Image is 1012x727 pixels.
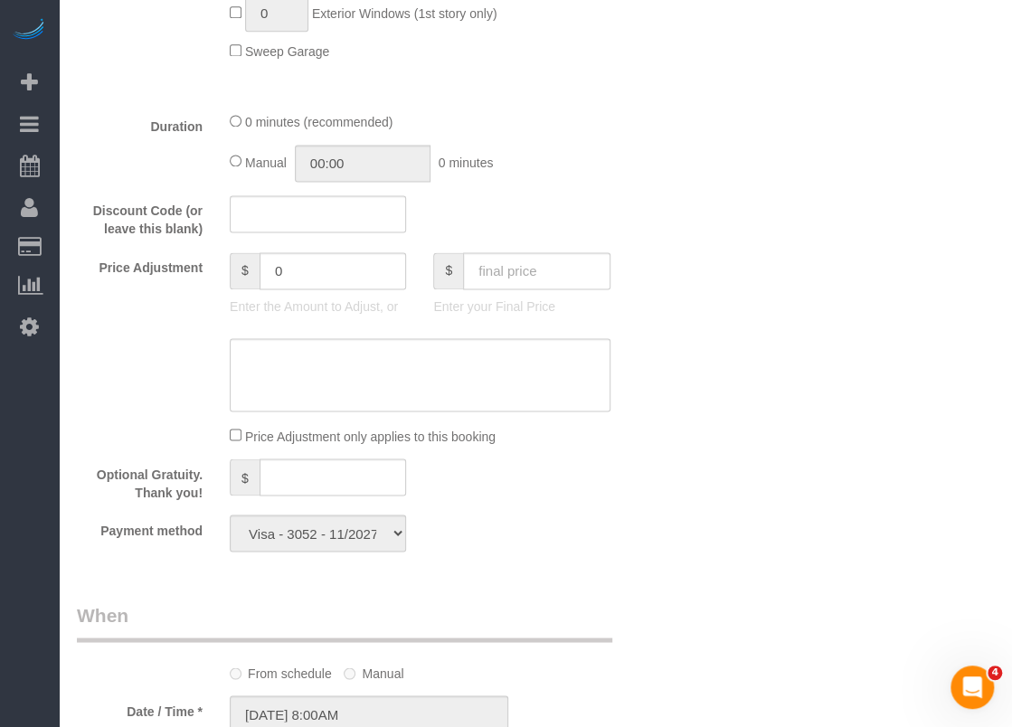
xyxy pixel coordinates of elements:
[439,155,494,169] span: 0 minutes
[951,666,994,709] iframe: Intercom live chat
[63,458,216,501] label: Optional Gratuity. Thank you!
[230,252,260,289] span: $
[463,252,610,289] input: final price
[230,458,260,496] span: $
[63,195,216,238] label: Discount Code (or leave this blank)
[230,657,332,682] label: From schedule
[77,601,612,642] legend: When
[245,44,329,59] span: Sweep Garage
[433,252,463,289] span: $
[63,111,216,136] label: Duration
[344,657,403,682] label: Manual
[11,18,47,43] img: Automaid Logo
[344,667,355,679] input: Manual
[312,6,497,21] span: Exterior Windows (1st story only)
[245,429,496,443] span: Price Adjustment only applies to this booking
[63,252,216,277] label: Price Adjustment
[63,695,216,720] label: Date / Time *
[245,155,287,169] span: Manual
[230,667,241,679] input: From schedule
[63,515,216,539] label: Payment method
[433,297,610,316] p: Enter your Final Price
[230,297,406,316] p: Enter the Amount to Adjust, or
[245,115,393,129] span: 0 minutes (recommended)
[988,666,1002,680] span: 4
